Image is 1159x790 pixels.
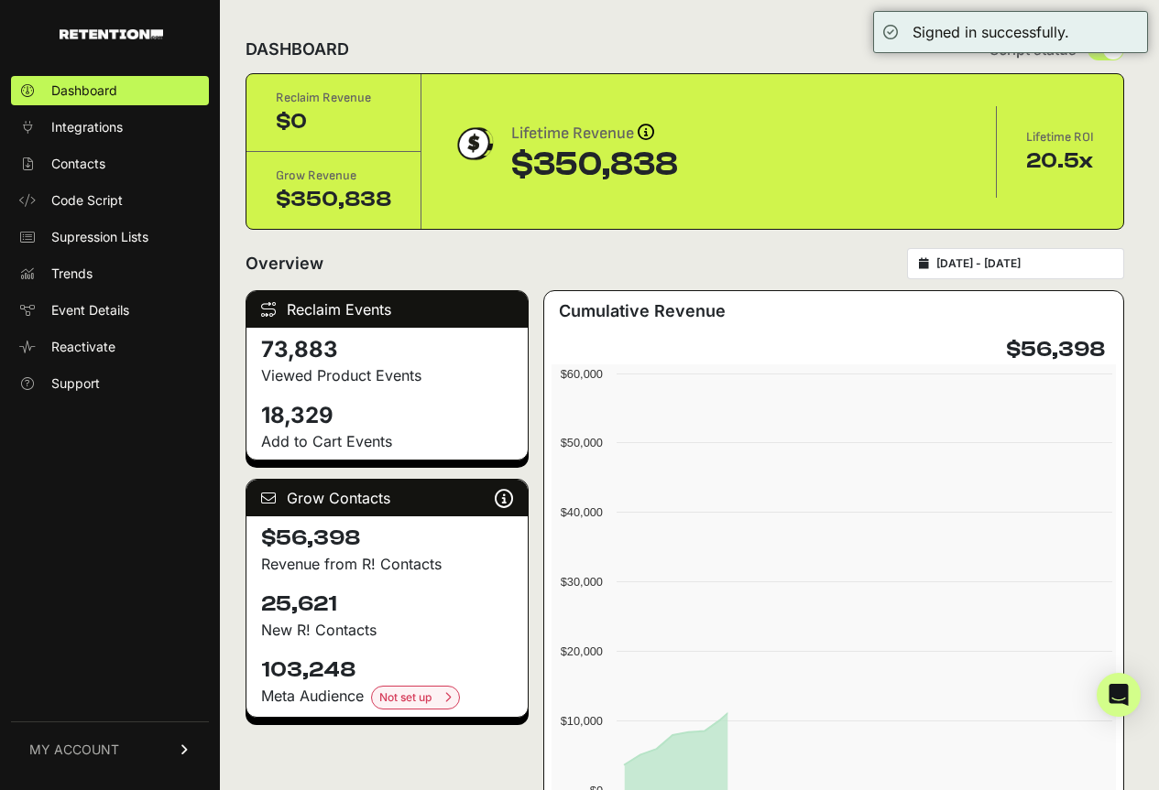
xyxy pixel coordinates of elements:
[261,401,513,430] h4: 18,329
[261,335,513,364] h4: 73,883
[261,619,513,641] p: New R! Contacts
[29,741,119,759] span: MY ACCOUNT
[51,338,115,356] span: Reactivate
[51,191,123,210] span: Code Script
[11,186,209,215] a: Code Script
[1006,335,1105,364] h4: $56,398
[51,81,117,100] span: Dashboard
[51,265,93,283] span: Trends
[11,721,209,777] a: MY ACCOUNT
[11,113,209,142] a: Integrations
[1097,673,1141,717] div: Open Intercom Messenger
[246,291,528,328] div: Reclaim Events
[11,332,209,362] a: Reactivate
[11,369,209,398] a: Support
[261,655,513,685] h4: 103,248
[261,553,513,575] p: Revenue from R! Contacts
[261,364,513,386] p: Viewed Product Events
[261,685,513,709] div: Meta Audience
[561,714,603,728] text: $10,000
[561,367,603,381] text: $60,000
[51,301,129,319] span: Event Details
[276,185,391,214] div: $350,838
[51,228,148,246] span: Supression Lists
[261,524,513,553] h4: $56,398
[246,480,528,516] div: Grow Contacts
[246,251,323,276] h2: Overview
[11,149,209,179] a: Contacts
[561,505,603,519] text: $40,000
[11,259,209,288] a: Trends
[51,118,123,136] span: Integrations
[261,430,513,452] p: Add to Cart Events
[261,590,513,619] h4: 25,621
[60,29,163,39] img: Retention.com
[51,374,100,393] span: Support
[511,146,678,183] div: $350,838
[51,155,105,173] span: Contacts
[276,167,391,185] div: Grow Revenue
[913,21,1069,43] div: Signed in successfully.
[511,121,678,146] div: Lifetime Revenue
[451,121,497,167] img: dollar-coin-05c43ed7efb7bc0c12610022525b4bbbb207c7efeef5aecc26f025e68dcafac9.png
[11,222,209,252] a: Supression Lists
[276,107,391,136] div: $0
[561,644,603,658] text: $20,000
[561,575,603,589] text: $30,000
[246,37,349,62] h2: DASHBOARD
[11,296,209,325] a: Event Details
[561,436,603,449] text: $50,000
[276,89,391,107] div: Reclaim Revenue
[1026,128,1094,146] div: Lifetime ROI
[559,298,726,324] h3: Cumulative Revenue
[11,76,209,105] a: Dashboard
[1026,146,1094,176] div: 20.5x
